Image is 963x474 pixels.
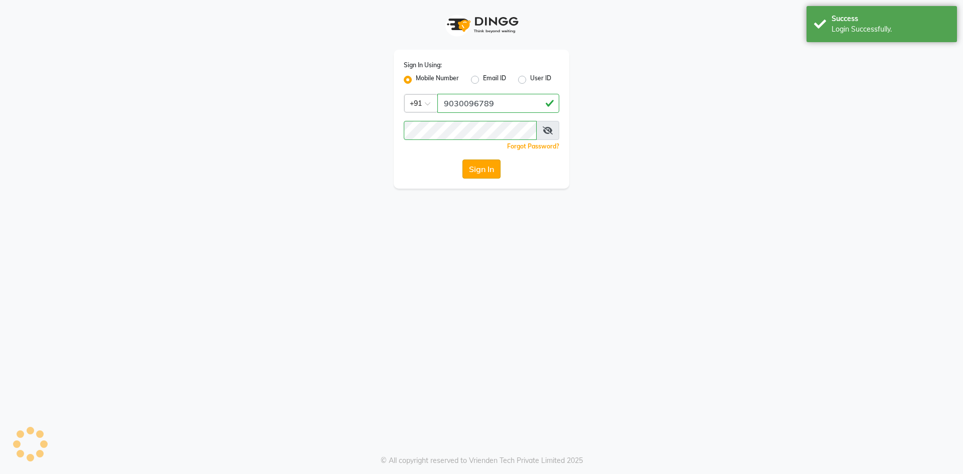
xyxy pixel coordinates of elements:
label: User ID [530,74,551,86]
label: Email ID [483,74,506,86]
a: Forgot Password? [507,142,559,150]
button: Sign In [462,160,501,179]
input: Username [437,94,559,113]
div: Success [832,14,949,24]
label: Sign In Using: [404,61,442,70]
img: logo1.svg [441,10,522,40]
input: Username [404,121,537,140]
div: Login Successfully. [832,24,949,35]
label: Mobile Number [416,74,459,86]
